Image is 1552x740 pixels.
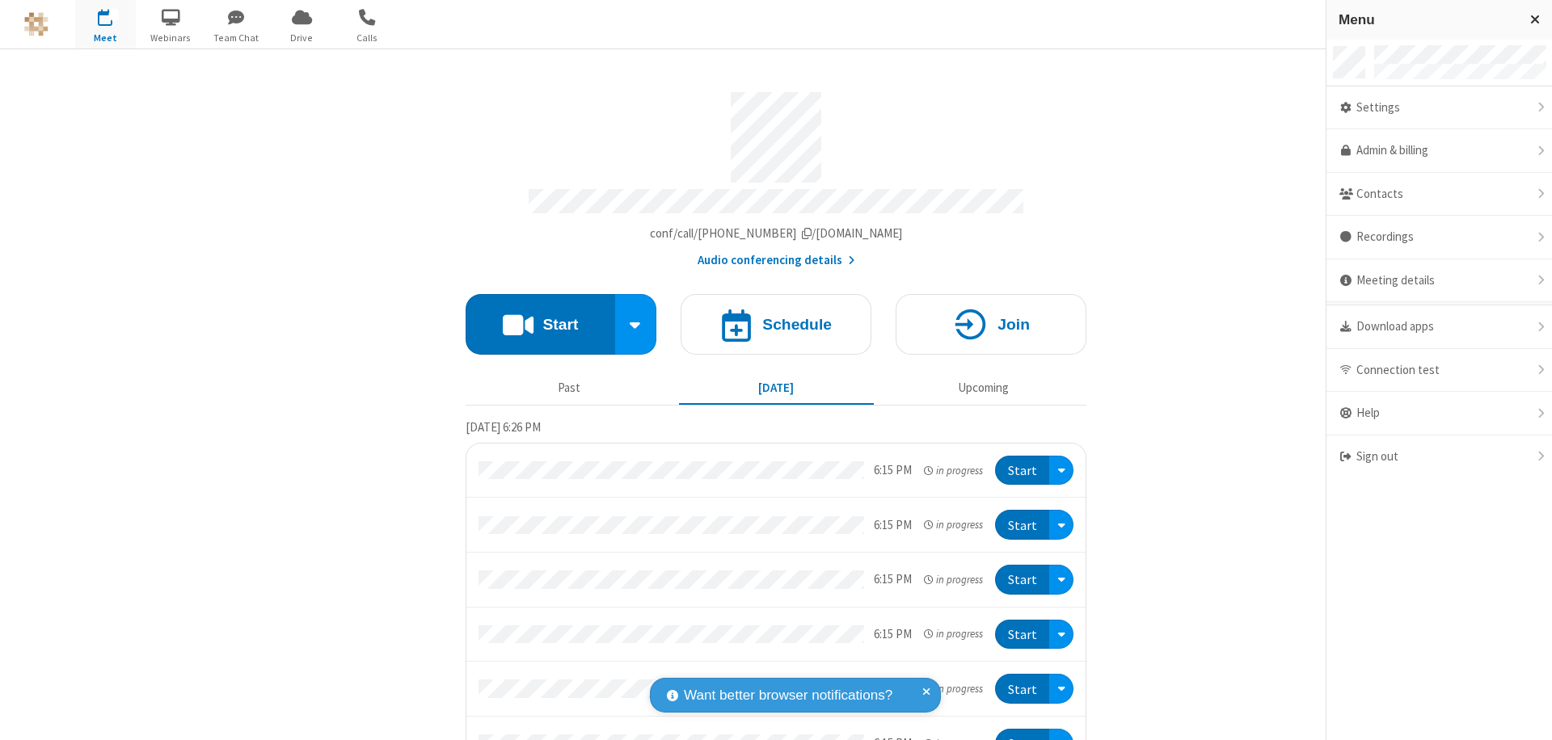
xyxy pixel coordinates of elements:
[679,372,874,403] button: [DATE]
[995,510,1049,540] button: Start
[698,251,855,270] button: Audio conferencing details
[650,225,903,241] span: Copy my meeting room link
[924,626,983,641] em: in progress
[874,461,912,480] div: 6:15 PM
[1326,259,1552,303] div: Meeting details
[466,80,1086,270] section: Account details
[24,12,48,36] img: QA Selenium DO NOT DELETE OR CHANGE
[924,463,983,478] em: in progress
[1326,216,1552,259] div: Recordings
[1049,674,1073,704] div: Open menu
[874,516,912,535] div: 6:15 PM
[1326,129,1552,173] a: Admin & billing
[272,31,332,45] span: Drive
[1049,565,1073,595] div: Open menu
[896,294,1086,355] button: Join
[1326,392,1552,435] div: Help
[1326,173,1552,217] div: Contacts
[1049,510,1073,540] div: Open menu
[466,419,541,435] span: [DATE] 6:26 PM
[995,456,1049,486] button: Start
[995,674,1049,704] button: Start
[684,685,892,706] span: Want better browser notifications?
[1326,86,1552,130] div: Settings
[1049,456,1073,486] div: Open menu
[762,317,832,332] h4: Schedule
[995,620,1049,650] button: Start
[997,317,1030,332] h4: Join
[1326,305,1552,349] div: Download apps
[1049,620,1073,650] div: Open menu
[874,570,912,589] div: 6:15 PM
[337,31,398,45] span: Calls
[75,31,136,45] span: Meet
[1326,349,1552,393] div: Connection test
[466,294,615,355] button: Start
[874,625,912,644] div: 6:15 PM
[886,372,1081,403] button: Upcoming
[206,31,267,45] span: Team Chat
[615,294,657,355] div: Start conference options
[1326,435,1552,478] div: Sign out
[472,372,667,403] button: Past
[924,681,983,696] em: in progress
[109,9,120,21] div: 8
[1339,12,1516,27] h3: Menu
[681,294,871,355] button: Schedule
[650,225,903,243] button: Copy my meeting room linkCopy my meeting room link
[924,517,983,532] em: in progress
[995,565,1049,595] button: Start
[924,572,983,587] em: in progress
[141,31,201,45] span: Webinars
[542,317,578,332] h4: Start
